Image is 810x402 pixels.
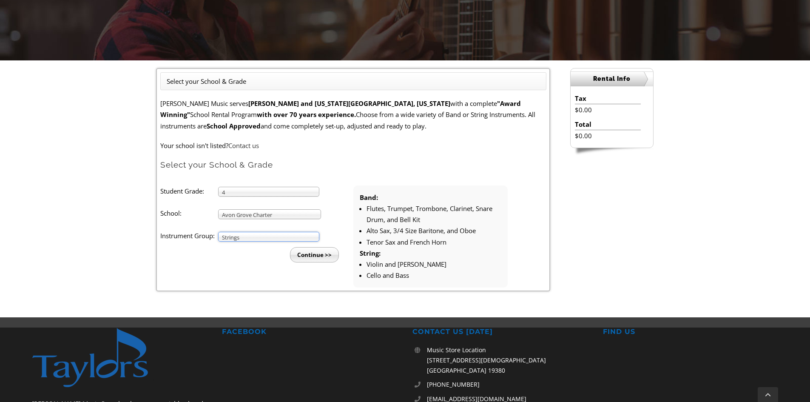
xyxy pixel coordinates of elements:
[222,210,310,220] span: Avon Grove Charter
[575,119,641,130] li: Total
[32,328,166,388] img: footer-logo
[360,249,381,257] strong: String:
[571,71,653,86] h2: Rental Info
[575,104,641,115] li: $0.00
[427,379,588,390] a: [PHONE_NUMBER]
[167,76,246,87] li: Select your School & Grade
[367,259,501,270] li: Violin and [PERSON_NAME]
[575,130,641,141] li: $0.00
[367,225,501,236] li: Alto Sax, 3/4 Size Baritone, and Oboe
[207,122,261,130] strong: School Approved
[222,328,398,336] h2: FACEBOOK
[412,328,588,336] h2: CONTACT US [DATE]
[360,193,378,202] strong: Band:
[160,208,218,219] label: School:
[570,148,654,156] img: sidebar-footer.png
[160,160,546,170] h2: Select your School & Grade
[160,140,546,151] p: Your school isn't listed?
[222,187,308,197] span: 4
[367,203,501,225] li: Flutes, Trumpet, Trombone, Clarinet, Snare Drum, and Bell Kit
[160,98,546,131] p: [PERSON_NAME] Music serves with a complete School Rental Program Choose from a wide variety of Ba...
[427,345,588,375] p: Music Store Location [STREET_ADDRESS][DEMOGRAPHIC_DATA] [GEOGRAPHIC_DATA] 19380
[222,232,308,242] span: Strings
[160,230,218,241] label: Instrument Group:
[367,237,501,248] li: Tenor Sax and French Horn
[228,141,259,150] a: Contact us
[290,247,339,262] input: Continue >>
[248,99,450,108] strong: [PERSON_NAME] and [US_STATE][GEOGRAPHIC_DATA], [US_STATE]
[257,110,356,119] strong: with over 70 years experience.
[603,328,779,336] h2: FIND US
[160,185,218,197] label: Student Grade:
[575,93,641,104] li: Tax
[367,270,501,281] li: Cello and Bass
